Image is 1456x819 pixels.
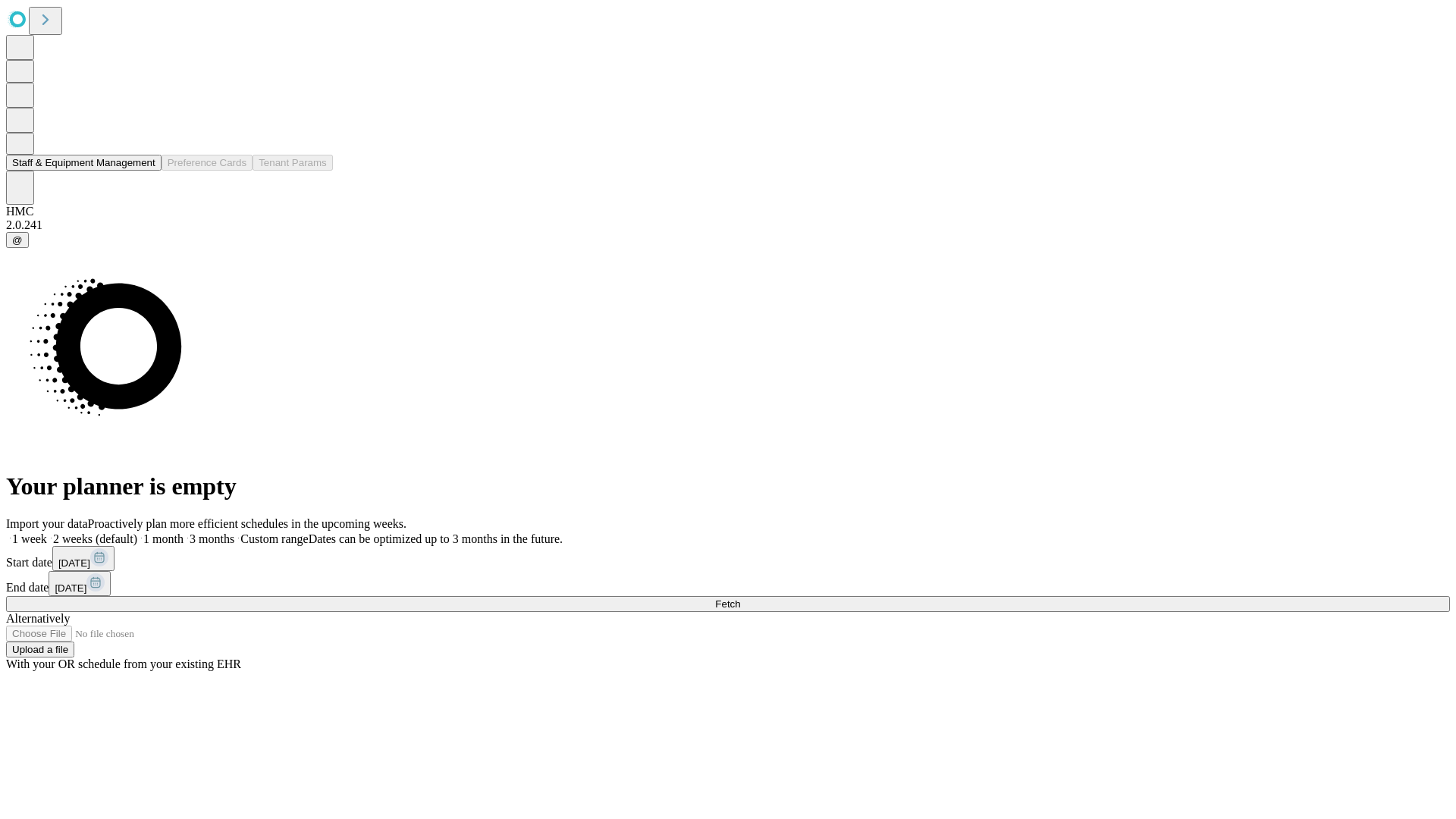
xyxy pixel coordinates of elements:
div: End date [6,571,1450,596]
button: [DATE] [52,546,115,571]
span: Custom range [240,532,308,545]
button: Staff & Equipment Management [6,155,162,171]
span: [DATE] [55,582,86,594]
span: With your OR schedule from your existing EHR [6,657,241,670]
button: Fetch [6,596,1450,612]
button: Tenant Params [253,155,333,171]
span: [DATE] [58,557,90,569]
div: Start date [6,546,1450,571]
span: Alternatively [6,612,70,625]
button: Preference Cards [162,155,253,171]
h1: Your planner is empty [6,472,1450,500]
span: Fetch [715,598,740,610]
div: 2.0.241 [6,218,1450,232]
div: HMC [6,205,1450,218]
button: Upload a file [6,642,74,657]
span: 2 weeks (default) [53,532,137,545]
span: Proactively plan more efficient schedules in the upcoming weeks. [88,517,406,530]
span: 1 week [12,532,47,545]
span: @ [12,234,23,246]
span: 1 month [143,532,184,545]
span: 3 months [190,532,234,545]
button: [DATE] [49,571,111,596]
span: Dates can be optimized up to 3 months in the future. [309,532,563,545]
span: Import your data [6,517,88,530]
button: @ [6,232,29,248]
